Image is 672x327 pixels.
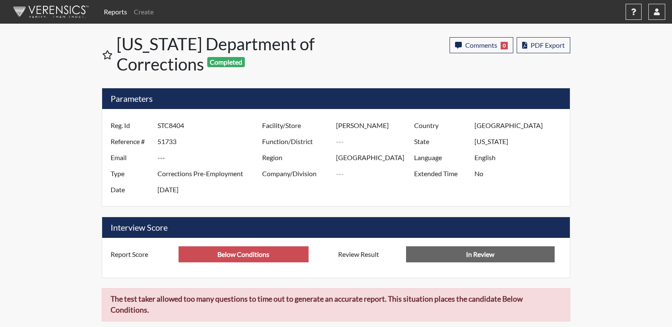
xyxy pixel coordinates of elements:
[179,246,309,262] input: ---
[256,150,336,166] label: Region
[531,41,565,49] span: PDF Export
[157,166,264,182] input: ---
[474,150,568,166] input: ---
[408,150,474,166] label: Language
[102,217,570,238] h5: Interview Score
[450,37,513,53] button: Comments0
[406,246,555,262] input: No Decision
[104,182,157,198] label: Date
[474,117,568,134] input: ---
[157,150,264,166] input: ---
[408,166,474,182] label: Extended Time
[465,41,497,49] span: Comments
[157,182,264,198] input: ---
[336,150,416,166] input: ---
[104,166,157,182] label: Type
[104,117,157,134] label: Reg. Id
[207,57,245,67] span: Completed
[336,166,416,182] input: ---
[408,134,474,150] label: State
[474,134,568,150] input: ---
[104,134,157,150] label: Reference #
[256,134,336,150] label: Function/District
[501,42,508,49] span: 0
[104,246,179,262] label: Report Score
[336,117,416,134] input: ---
[474,166,568,182] input: ---
[332,246,406,262] label: Review Result
[408,117,474,134] label: Country
[102,88,570,109] h5: Parameters
[256,166,336,182] label: Company/Division
[157,134,264,150] input: ---
[130,3,157,20] a: Create
[104,150,157,166] label: Email
[157,117,264,134] input: ---
[256,117,336,134] label: Facility/Store
[336,134,416,150] input: ---
[517,37,570,53] button: PDF Export
[102,288,570,322] div: The test taker allowed too many questions to time out to generate an accurate report. This situat...
[100,3,130,20] a: Reports
[117,34,337,74] h1: [US_STATE] Department of Corrections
